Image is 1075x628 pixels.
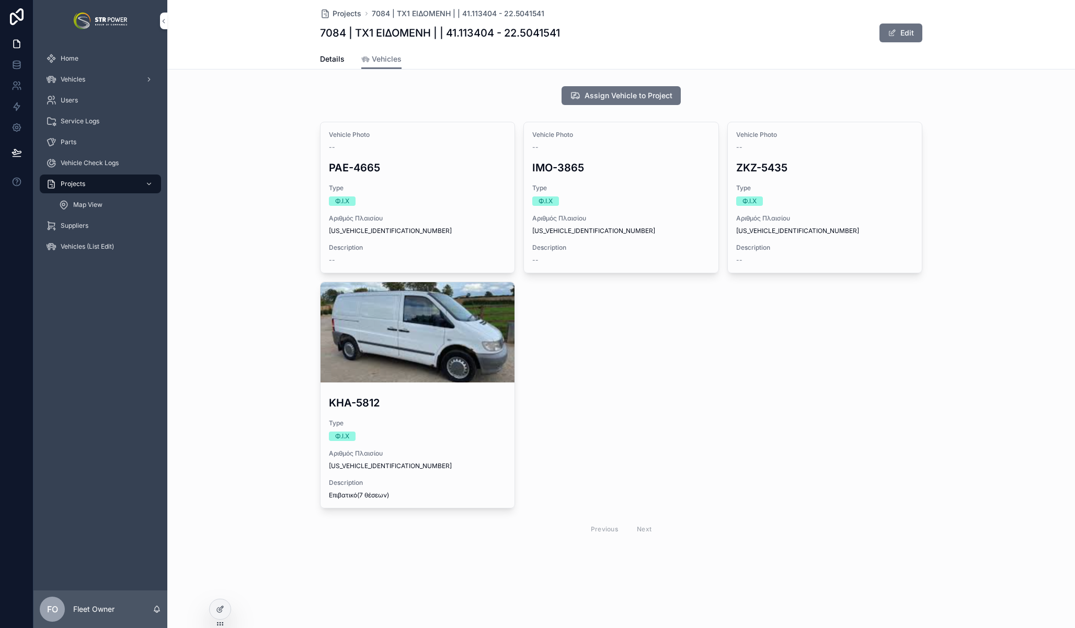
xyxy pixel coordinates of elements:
[40,237,161,256] a: Vehicles (List Edit)
[736,160,913,176] h3: ZKZ-5435
[532,160,710,176] h3: IMO-3865
[61,180,85,188] span: Projects
[539,196,553,206] div: Φ.Ι.Χ
[532,214,710,223] span: Αριθμός Πλαισίου
[320,50,345,71] a: Details
[320,26,560,40] h1: 7084 | TX1 ΕΙΔΟΜΕΝΗ | | 41.113404 - 22.5041541
[52,195,161,214] a: Map View
[40,216,161,235] a: Suppliers
[736,256,742,264] span: --
[736,214,913,223] span: Αριθμός Πλαισίου
[61,222,88,230] span: Suppliers
[329,243,506,252] span: Description
[329,184,506,192] span: Type
[532,256,539,264] span: --
[61,54,78,63] span: Home
[40,91,161,110] a: Users
[372,54,402,64] span: Vehicles
[61,117,99,125] span: Service Logs
[532,243,710,252] span: Description
[736,143,742,152] span: --
[736,227,913,235] span: [US_VEHICLE_IDENTIFICATION_NUMBER]
[372,8,544,19] a: 7084 | TX1 ΕΙΔΟΜΕΝΗ | | 41.113404 - 22.5041541
[562,86,681,105] button: Assign Vehicle to Project
[736,243,913,252] span: Description
[33,42,167,270] div: scrollable content
[61,242,114,251] span: Vehicles (List Edit)
[61,75,85,84] span: Vehicles
[329,491,506,499] span: Επιβατικό(7 θέσεων)
[40,154,161,172] a: Vehicle Check Logs
[523,122,718,273] a: Vehicle Photo--IMO-3865TypeΦ.Ι.ΧΑριθμός Πλαισίου[US_VEHICLE_IDENTIFICATION_NUMBER]Description--
[329,256,335,264] span: --
[335,432,349,441] div: Φ.Ι.Χ
[61,159,119,167] span: Vehicle Check Logs
[47,603,58,615] span: FO
[40,49,161,68] a: Home
[40,112,161,131] a: Service Logs
[73,201,102,209] span: Map View
[329,131,506,139] span: Vehicle Photo
[320,54,345,64] span: Details
[74,13,127,29] img: App logo
[329,160,506,176] h3: PAE-4665
[736,184,913,192] span: Type
[742,196,757,206] div: Φ.Ι.Χ
[329,419,506,427] span: Type
[532,131,710,139] span: Vehicle Photo
[329,462,506,470] span: [US_VEHICLE_IDENTIFICATION_NUMBER]
[61,96,78,104] span: Users
[532,143,539,152] span: --
[333,8,361,19] span: Projects
[40,133,161,152] a: Parts
[40,175,161,193] a: Projects
[329,214,506,223] span: Αριθμός Πλαισίου
[320,282,515,508] a: KHA-5812TypeΦ.Ι.ΧΑριθμός Πλαισίου[US_VEHICLE_IDENTIFICATION_NUMBER]DescriptionΕπιβατικό(7 θέσεων)
[329,479,506,487] span: Description
[361,50,402,69] a: Vehicles
[40,70,161,89] a: Vehicles
[320,8,361,19] a: Projects
[532,184,710,192] span: Type
[585,90,672,101] span: Assign Vehicle to Project
[321,282,514,382] div: image.png
[329,227,506,235] span: [US_VEHICLE_IDENTIFICATION_NUMBER]
[320,122,515,273] a: Vehicle Photo--PAE-4665TypeΦ.Ι.ΧΑριθμός Πλαισίου[US_VEHICLE_IDENTIFICATION_NUMBER]Description--
[329,395,506,411] h3: KHA-5812
[879,24,922,42] button: Edit
[335,196,349,206] div: Φ.Ι.Χ
[736,131,913,139] span: Vehicle Photo
[532,227,710,235] span: [US_VEHICLE_IDENTIFICATION_NUMBER]
[329,143,335,152] span: --
[329,449,506,458] span: Αριθμός Πλαισίου
[727,122,922,273] a: Vehicle Photo--ZKZ-5435TypeΦ.Ι.ΧΑριθμός Πλαισίου[US_VEHICLE_IDENTIFICATION_NUMBER]Description--
[61,138,76,146] span: Parts
[73,604,115,614] p: Fleet Owner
